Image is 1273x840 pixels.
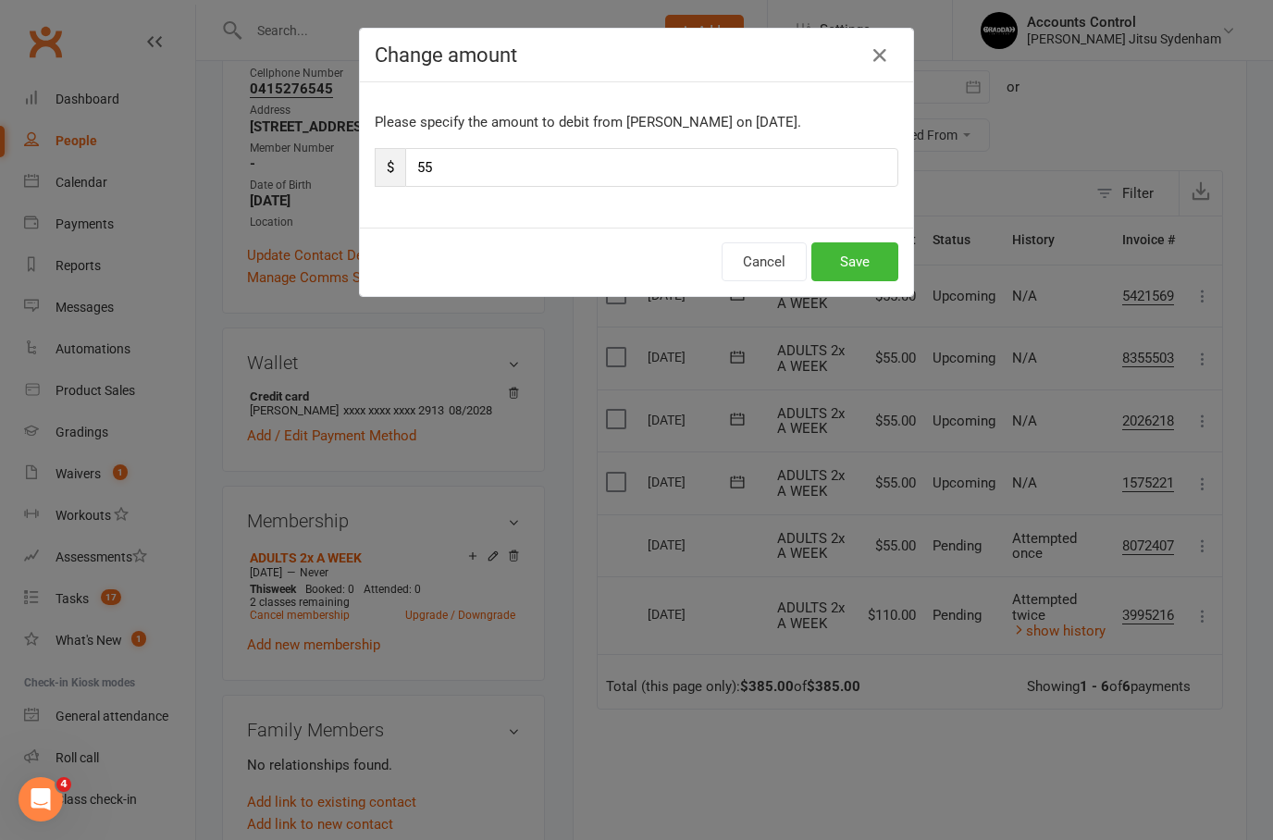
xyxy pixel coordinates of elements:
[865,41,895,70] button: Close
[19,777,63,821] iframe: Intercom live chat
[722,242,807,281] button: Cancel
[56,777,71,792] span: 4
[375,148,405,187] span: $
[811,242,898,281] button: Save
[375,43,898,67] h4: Change amount
[375,111,898,133] p: Please specify the amount to debit from [PERSON_NAME] on [DATE].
